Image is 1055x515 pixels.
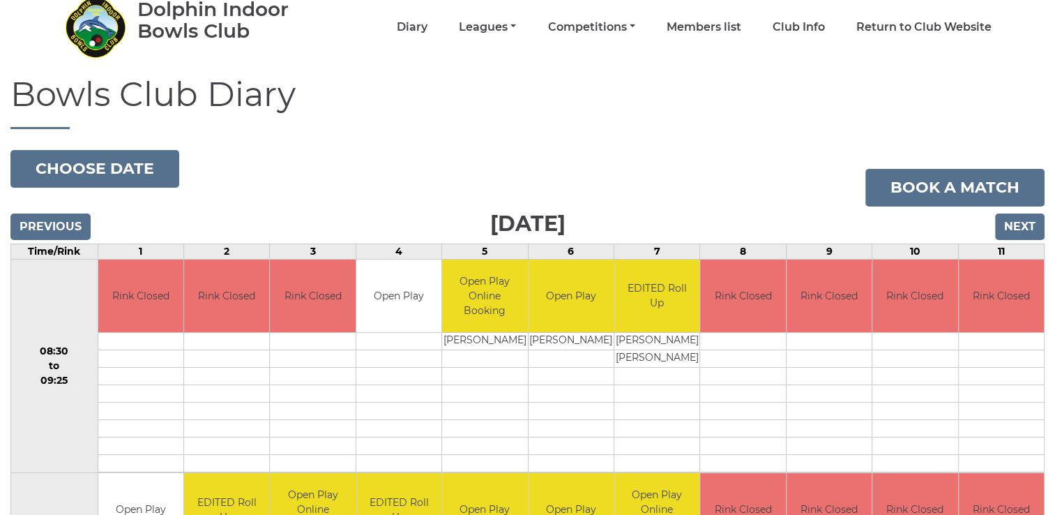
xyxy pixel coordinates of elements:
[547,20,635,35] a: Competitions
[528,244,614,259] td: 6
[856,20,992,35] a: Return to Club Website
[356,244,441,259] td: 4
[872,260,957,333] td: Rink Closed
[700,260,785,333] td: Rink Closed
[529,260,614,333] td: Open Play
[773,20,825,35] a: Club Info
[442,244,528,259] td: 5
[459,20,516,35] a: Leagues
[995,214,1045,240] input: Next
[183,244,269,259] td: 2
[10,76,1045,129] h1: Bowls Club Diary
[270,260,355,333] td: Rink Closed
[10,150,179,188] button: Choose date
[614,333,699,350] td: [PERSON_NAME]
[11,259,98,473] td: 08:30 to 09:25
[865,169,1045,207] a: Book a match
[184,260,269,333] td: Rink Closed
[872,244,958,259] td: 10
[786,244,872,259] td: 9
[958,244,1045,259] td: 11
[270,244,356,259] td: 3
[11,244,98,259] td: Time/Rink
[98,244,183,259] td: 1
[959,260,1045,333] td: Rink Closed
[614,260,699,333] td: EDITED Roll Up
[397,20,427,35] a: Diary
[10,214,91,240] input: Previous
[700,244,786,259] td: 8
[614,350,699,368] td: [PERSON_NAME]
[442,260,527,333] td: Open Play Online Booking
[98,260,183,333] td: Rink Closed
[787,260,872,333] td: Rink Closed
[529,333,614,350] td: [PERSON_NAME]
[442,333,527,350] td: [PERSON_NAME]
[614,244,699,259] td: 7
[667,20,741,35] a: Members list
[356,260,441,333] td: Open Play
